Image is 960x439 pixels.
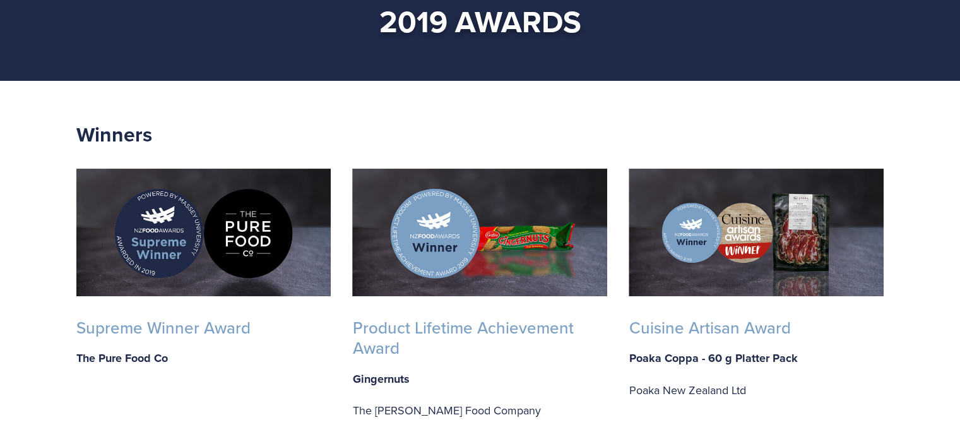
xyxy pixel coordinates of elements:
strong: Winners [76,119,152,149]
strong: The Pure Food Co [76,350,168,366]
p: The [PERSON_NAME] Food Company [352,400,607,421]
img: NZFA-1024x512-Supreme.jpg [76,169,331,296]
img: NZFA-1024x512-Lifetime.jpg [352,169,607,296]
h3: Product Lifetime Achievement Award [352,318,607,359]
img: NZFA-1024x512-Artisan-2.jpg [629,169,884,296]
p: Poaka New Zealand Ltd [629,380,884,400]
h3: Cuisine Artisan Award [629,318,884,339]
h3: Supreme Winner Award [76,318,331,339]
strong: Gingernuts [352,371,409,387]
h1: 2019 Awards [97,3,864,40]
strong: Poaka Coppa - 60 g Platter Pack [629,350,797,366]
